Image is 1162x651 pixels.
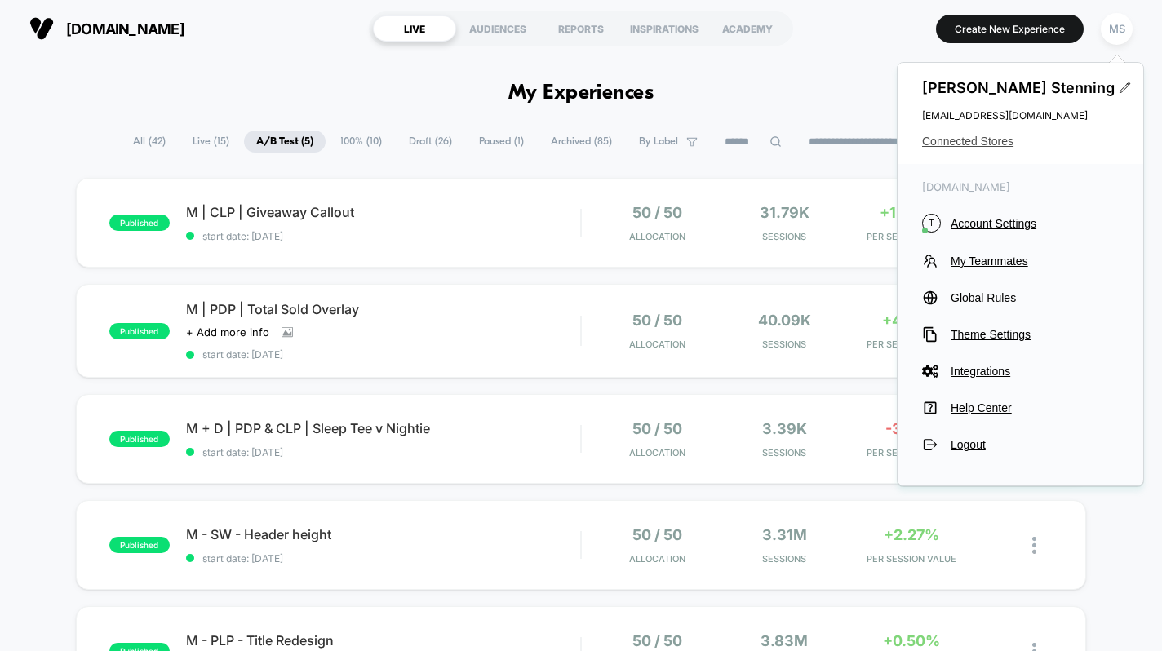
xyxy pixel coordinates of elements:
[1096,12,1138,46] button: MS
[758,312,811,329] span: 40.09k
[951,217,1119,230] span: Account Settings
[623,15,706,42] div: INSPIRATIONS
[24,15,189,42] button: [DOMAIN_NAME]
[186,632,581,649] span: M - PLP - Title Redesign
[725,231,844,242] span: Sessions
[762,526,807,543] span: 3.31M
[186,526,581,542] span: M - SW - Header height
[539,131,624,153] span: Archived ( 85 )
[632,526,682,543] span: 50 / 50
[762,420,807,437] span: 3.39k
[632,312,682,329] span: 50 / 50
[936,15,1084,43] button: Create New Experience
[639,135,678,148] span: By Label
[922,109,1119,122] span: [EMAIL_ADDRESS][DOMAIN_NAME]
[180,131,242,153] span: Live ( 15 )
[725,447,844,458] span: Sessions
[951,401,1119,414] span: Help Center
[885,420,938,437] span: -3.31%
[883,632,940,649] span: +0.50%
[852,553,971,565] span: PER SESSION VALUE
[951,255,1119,268] span: My Teammates
[1032,537,1036,554] img: close
[539,15,623,42] div: REPORTS
[186,348,581,361] span: start date: [DATE]
[632,204,682,221] span: 50 / 50
[629,553,685,565] span: Allocation
[467,131,536,153] span: Paused ( 1 )
[629,447,685,458] span: Allocation
[186,301,581,317] span: M | PDP | Total Sold Overlay
[456,15,539,42] div: AUDIENCES
[186,552,581,565] span: start date: [DATE]
[186,420,581,436] span: M + D | PDP & CLP | Sleep Tee v Nightie
[109,323,170,339] span: published
[922,400,1119,416] button: Help Center
[328,131,394,153] span: 100% ( 10 )
[922,214,941,232] i: T
[852,447,971,458] span: PER SESSION VALUE
[922,135,1119,148] button: Connected Stores
[186,446,581,458] span: start date: [DATE]
[66,20,184,38] span: [DOMAIN_NAME]
[852,231,971,242] span: PER SESSION VALUE
[109,537,170,553] span: published
[29,16,54,41] img: Visually logo
[186,204,581,220] span: M | CLP | Giveaway Callout
[186,230,581,242] span: start date: [DATE]
[760,204,809,221] span: 31.79k
[951,438,1119,451] span: Logout
[951,328,1119,341] span: Theme Settings
[508,82,654,105] h1: My Experiences
[922,180,1119,193] span: [DOMAIN_NAME]
[951,291,1119,304] span: Global Rules
[632,632,682,649] span: 50 / 50
[882,312,940,329] span: +4.46%
[951,365,1119,378] span: Integrations
[109,215,170,231] span: published
[922,436,1119,453] button: Logout
[629,339,685,350] span: Allocation
[880,204,942,221] span: +12.62%
[725,553,844,565] span: Sessions
[884,526,939,543] span: +2.27%
[922,214,1119,232] button: TAccount Settings
[1101,13,1133,45] div: MS
[922,79,1119,96] span: [PERSON_NAME] Stenning
[397,131,464,153] span: Draft ( 26 )
[186,325,269,339] span: + Add more info
[922,326,1119,343] button: Theme Settings
[244,131,326,153] span: A/B Test ( 5 )
[121,131,178,153] span: All ( 42 )
[922,253,1119,269] button: My Teammates
[109,431,170,447] span: published
[725,339,844,350] span: Sessions
[852,339,971,350] span: PER SESSION VALUE
[922,290,1119,306] button: Global Rules
[706,15,789,42] div: ACADEMY
[629,231,685,242] span: Allocation
[632,420,682,437] span: 50 / 50
[761,632,808,649] span: 3.83M
[373,15,456,42] div: LIVE
[922,363,1119,379] button: Integrations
